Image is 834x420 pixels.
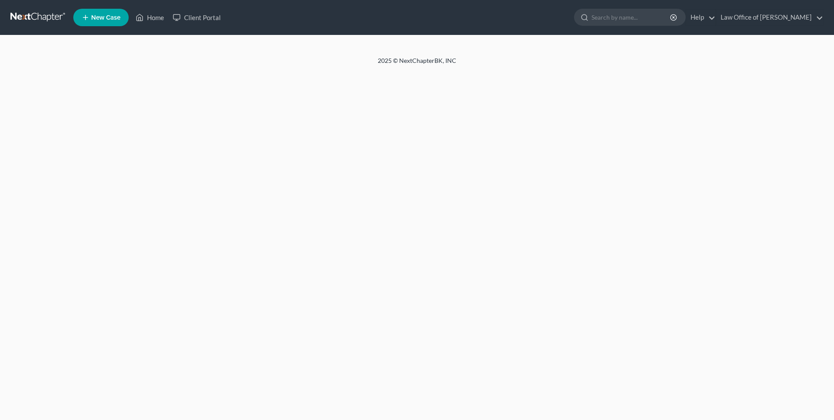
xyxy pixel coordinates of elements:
a: Law Office of [PERSON_NAME] [716,10,823,25]
a: Client Portal [168,10,225,25]
a: Help [686,10,715,25]
span: New Case [91,14,120,21]
div: 2025 © NextChapterBK, INC [168,56,666,72]
input: Search by name... [591,9,671,25]
a: Home [131,10,168,25]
